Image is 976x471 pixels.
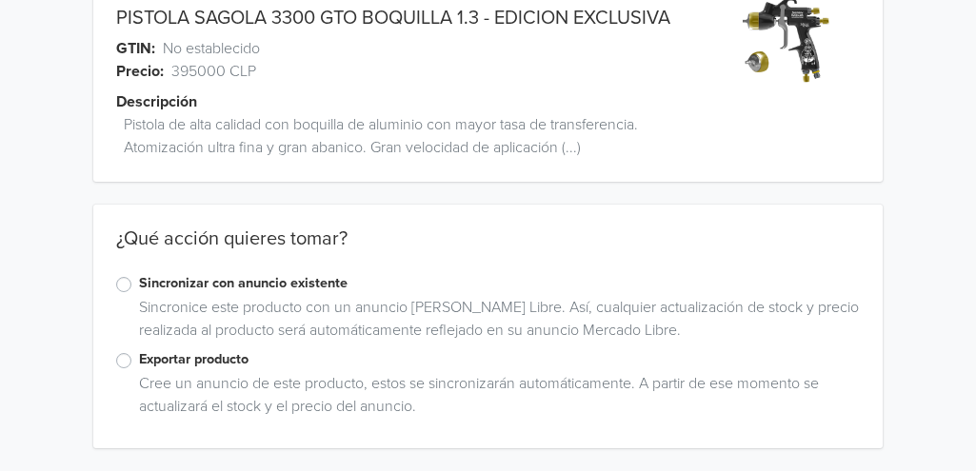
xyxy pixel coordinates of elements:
[124,113,708,159] span: Pistola de alta calidad con boquilla de aluminio con mayor tasa de transferencia. Atomización ult...
[116,60,164,83] span: Precio:
[139,273,860,294] label: Sincronizar con anuncio existente
[93,227,883,273] div: ¿Qué acción quieres tomar?
[116,90,197,113] span: Descripción
[171,60,256,83] span: 395000 CLP
[131,296,860,349] div: Sincronice este producto con un anuncio [PERSON_NAME] Libre. Así, cualquier actualización de stoc...
[163,37,260,60] span: No establecido
[116,37,155,60] span: GTIN:
[139,349,860,370] label: Exportar producto
[116,7,670,29] a: PISTOLA SAGOLA 3300 GTO BOQUILLA 1.3 - EDICION EXCLUSIVA
[131,372,860,425] div: Cree un anuncio de este producto, estos se sincronizarán automáticamente. A partir de ese momento...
